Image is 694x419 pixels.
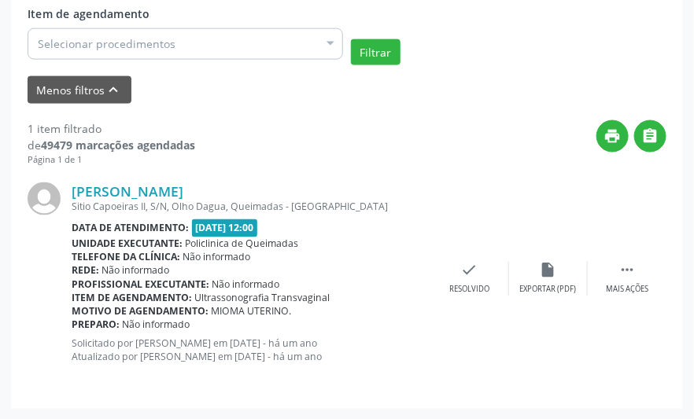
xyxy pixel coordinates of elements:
[28,120,195,137] div: 1 item filtrado
[123,318,190,332] span: Não informado
[192,219,258,237] span: [DATE] 12:00
[28,153,195,167] div: Página 1 de 1
[72,292,192,305] b: Item de agendamento:
[28,137,195,153] div: de
[41,138,195,153] strong: 49479 marcações agendadas
[72,222,189,235] b: Data de atendimento:
[351,39,401,66] button: Filtrar
[38,35,175,52] span: Selecionar procedimentos
[212,278,280,292] span: Não informado
[72,264,99,277] b: Rede:
[28,76,131,104] button: Menos filtroskeyboard_arrow_up
[72,182,183,200] a: [PERSON_NAME]
[105,81,123,98] i: keyboard_arrow_up
[72,251,180,264] b: Telefone da clínica:
[72,318,120,332] b: Preparo:
[606,285,648,296] div: Mais ações
[72,337,430,364] p: Solicitado por [PERSON_NAME] em [DATE] - há um ano Atualizado por [PERSON_NAME] em [DATE] - há um...
[634,120,666,153] button: 
[520,285,577,296] div: Exportar (PDF)
[642,127,659,145] i: 
[72,305,209,318] b: Motivo de agendamento:
[72,200,430,214] div: Sitio Capoeiras II, S/N, Olho Dagua, Queimadas - [GEOGRAPHIC_DATA]
[212,305,292,318] span: MIOMA UTERINO.
[28,182,61,215] img: img
[183,251,251,264] span: Não informado
[195,292,330,305] span: Ultrassonografia Transvaginal
[186,237,299,251] span: Policlinica de Queimadas
[596,120,629,153] button: print
[540,262,557,279] i: insert_drive_file
[618,262,636,279] i: 
[604,127,622,145] i: print
[449,285,489,296] div: Resolvido
[72,278,209,292] b: Profissional executante:
[102,264,170,277] span: Não informado
[28,6,150,21] span: Item de agendamento
[72,237,183,251] b: Unidade executante:
[461,262,478,279] i: check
